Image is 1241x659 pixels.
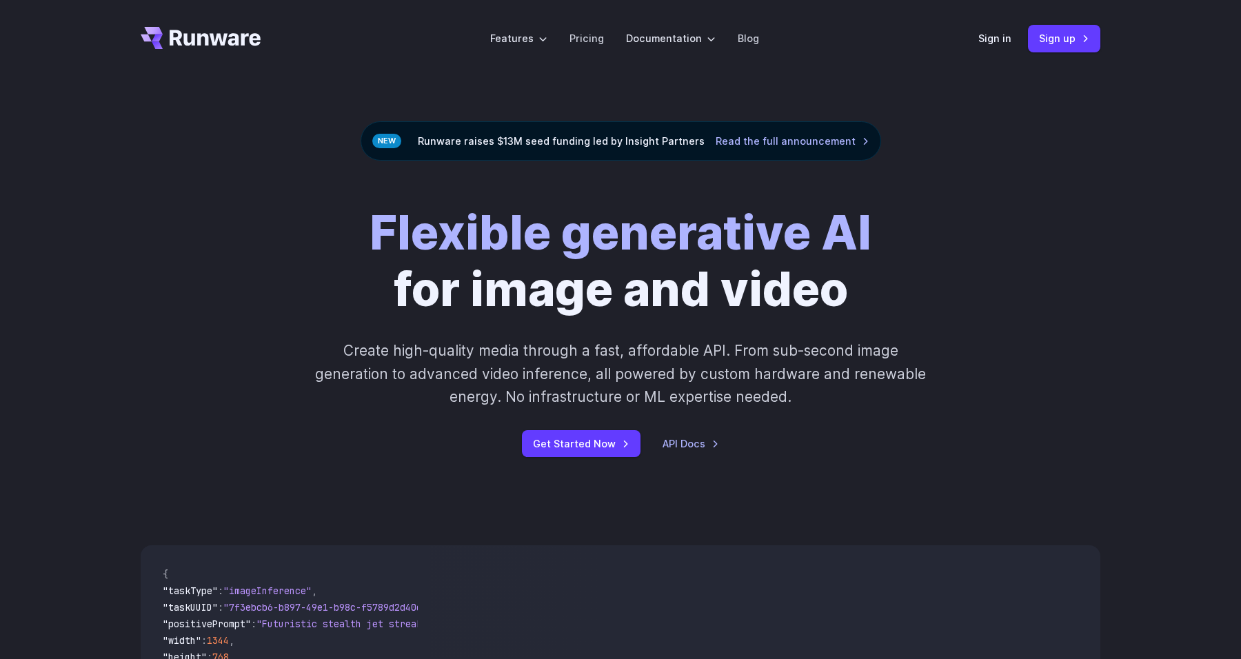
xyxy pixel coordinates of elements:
a: Sign up [1028,25,1100,52]
label: Features [490,30,547,46]
span: "taskType" [163,585,218,597]
span: , [312,585,317,597]
span: { [163,568,168,580]
span: "imageInference" [223,585,312,597]
span: : [218,601,223,614]
a: Get Started Now [522,430,640,457]
p: Create high-quality media through a fast, affordable API. From sub-second image generation to adv... [314,339,928,408]
a: Read the full announcement [716,133,869,149]
div: Runware raises $13M seed funding led by Insight Partners [361,121,881,161]
a: Blog [738,30,759,46]
span: 1344 [207,634,229,647]
span: "width" [163,634,201,647]
label: Documentation [626,30,716,46]
span: "taskUUID" [163,601,218,614]
span: : [201,634,207,647]
h1: for image and video [370,205,871,317]
a: Go to / [141,27,261,49]
span: , [229,634,234,647]
span: "7f3ebcb6-b897-49e1-b98c-f5789d2d40d7" [223,601,433,614]
span: "Futuristic stealth jet streaking through a neon-lit cityscape with glowing purple exhaust" [256,618,758,630]
span: "positivePrompt" [163,618,251,630]
span: : [218,585,223,597]
strong: Flexible generative AI [370,204,871,261]
a: Sign in [978,30,1011,46]
span: : [251,618,256,630]
a: Pricing [569,30,604,46]
a: API Docs [663,436,719,452]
